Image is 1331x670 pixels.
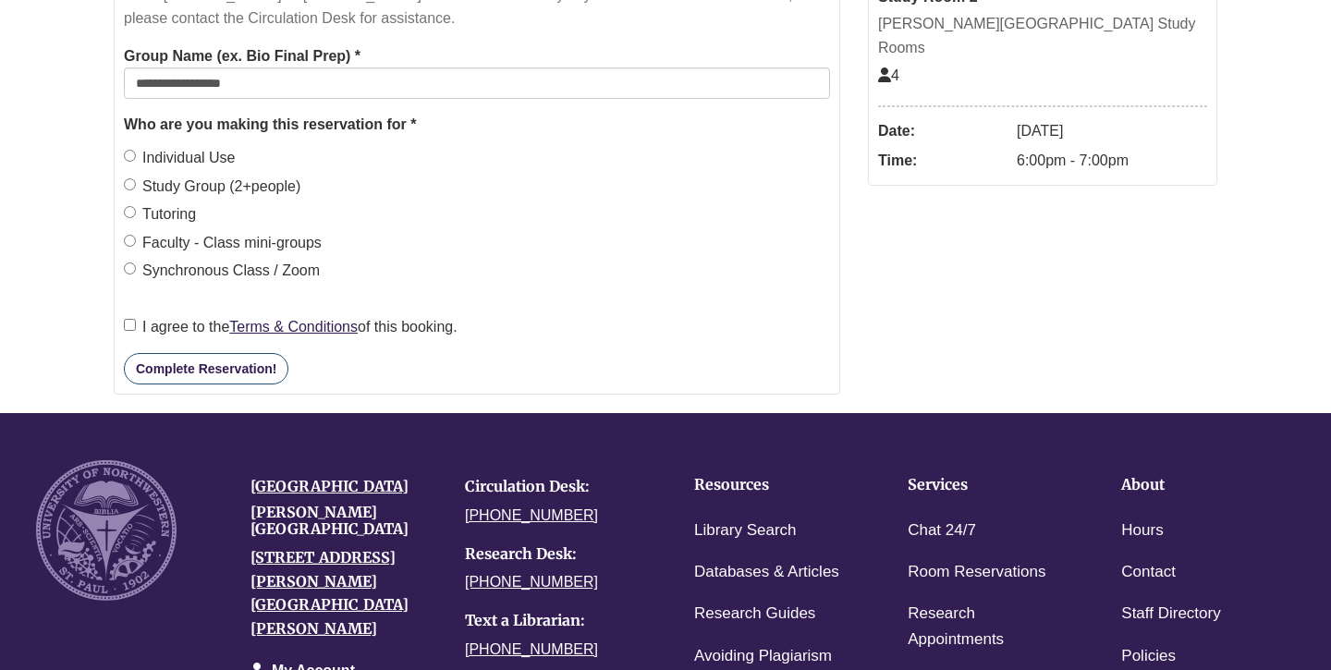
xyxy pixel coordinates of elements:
a: Chat 24/7 [908,518,976,544]
img: UNW seal [36,460,177,601]
h4: About [1121,477,1277,493]
a: Research Appointments [908,601,1064,652]
label: Faculty - Class mini-groups [124,231,322,255]
a: Terms & Conditions [229,319,358,335]
button: Complete Reservation! [124,353,288,384]
h4: Research Desk: [465,546,652,563]
a: Staff Directory [1121,601,1220,627]
dt: Date: [878,116,1007,146]
a: Avoiding Plagiarism [694,643,832,670]
label: Synchronous Class / Zoom [124,259,320,283]
input: Synchronous Class / Zoom [124,262,136,274]
h4: Text a Librarian: [465,613,652,629]
a: Research Guides [694,601,815,627]
h4: Resources [694,477,850,493]
a: [PHONE_NUMBER] [465,641,598,657]
span: The capacity of this space [878,67,899,83]
legend: Who are you making this reservation for * [124,113,830,137]
dd: 6:00pm - 7:00pm [1017,146,1207,176]
label: I agree to the of this booking. [124,315,458,339]
a: Hours [1121,518,1163,544]
a: [PHONE_NUMBER] [465,507,598,523]
a: [PHONE_NUMBER] [465,574,598,590]
input: Study Group (2+people) [124,178,136,190]
a: [GEOGRAPHIC_DATA] [250,477,409,495]
input: Tutoring [124,206,136,218]
h4: [PERSON_NAME][GEOGRAPHIC_DATA] [250,505,437,537]
a: Contact [1121,559,1176,586]
label: Group Name (ex. Bio Final Prep) * [124,44,360,68]
input: I agree to theTerms & Conditionsof this booking. [124,319,136,331]
a: [STREET_ADDRESS][PERSON_NAME][GEOGRAPHIC_DATA][PERSON_NAME] [250,548,409,638]
dt: Time: [878,146,1007,176]
h4: Services [908,477,1064,493]
label: Individual Use [124,146,236,170]
h4: Circulation Desk: [465,479,652,495]
input: Individual Use [124,150,136,162]
a: Databases & Articles [694,559,839,586]
dd: [DATE] [1017,116,1207,146]
a: Policies [1121,643,1176,670]
div: [PERSON_NAME][GEOGRAPHIC_DATA] Study Rooms [878,12,1207,59]
label: Tutoring [124,202,196,226]
label: Study Group (2+people) [124,175,300,199]
input: Faculty - Class mini-groups [124,235,136,247]
a: Library Search [694,518,797,544]
a: Room Reservations [908,559,1045,586]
